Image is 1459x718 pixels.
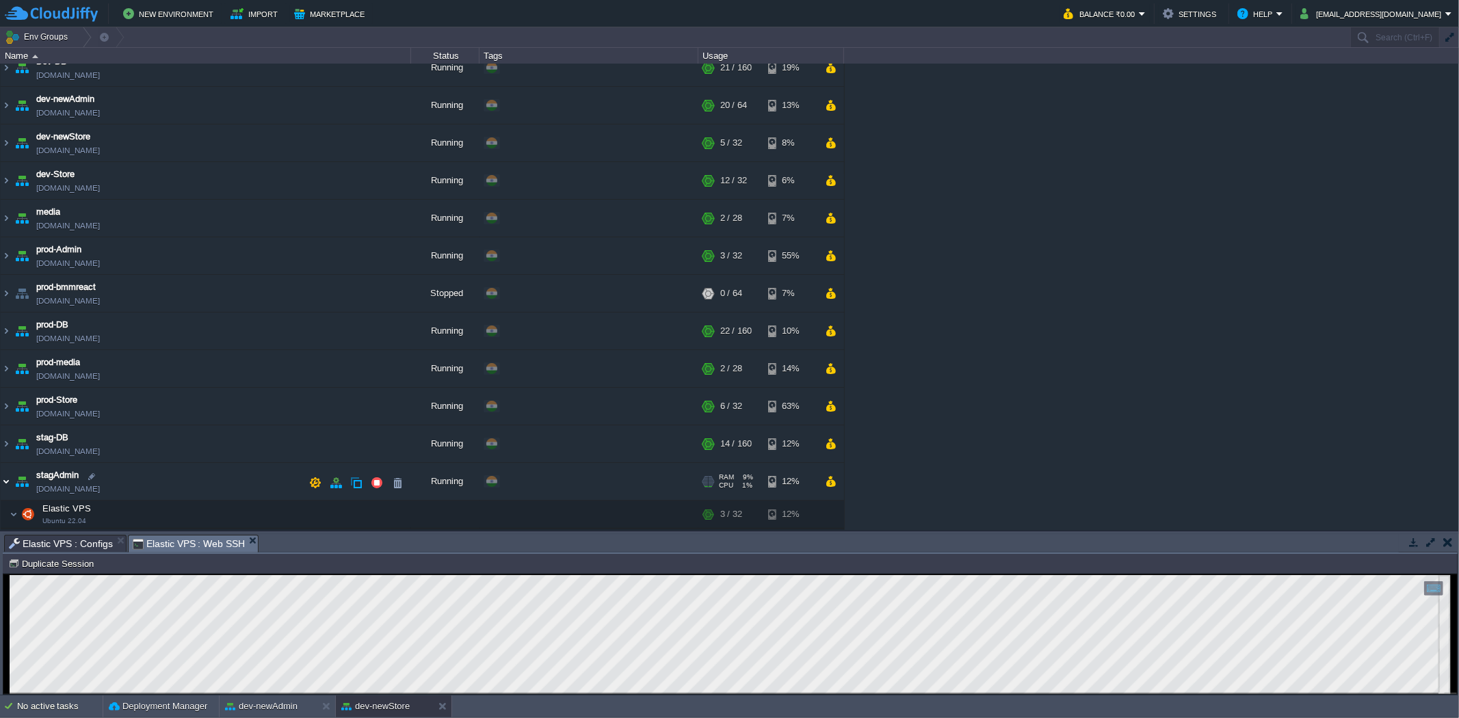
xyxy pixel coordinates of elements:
span: Ubuntu 22.04 [42,517,86,525]
div: 22 / 160 [720,313,752,349]
div: 19% [768,49,813,86]
img: AMDAwAAAACH5BAEAAAAALAAAAAABAAEAAAICRAEAOw== [37,529,56,550]
span: [DOMAIN_NAME] [36,294,100,308]
span: [DOMAIN_NAME] [36,144,100,157]
div: Running [411,200,479,237]
div: Running [411,49,479,86]
button: Settings [1163,5,1220,22]
a: prod-Admin [36,243,81,256]
div: Running [411,124,479,161]
span: [DOMAIN_NAME] [36,332,100,345]
a: prod-media [36,356,80,369]
span: [DOMAIN_NAME] [36,181,100,195]
span: 9% [739,473,753,481]
img: AMDAwAAAACH5BAEAAAAALAAAAAABAAEAAAICRAEAOw== [1,425,12,462]
button: Help [1237,5,1276,22]
img: AMDAwAAAACH5BAEAAAAALAAAAAABAAEAAAICRAEAOw== [32,55,38,58]
div: 3 / 32 [720,501,742,528]
img: AMDAwAAAACH5BAEAAAAALAAAAAABAAEAAAICRAEAOw== [1,275,12,312]
button: [EMAIL_ADDRESS][DOMAIN_NAME] [1300,5,1445,22]
a: stag-DB [36,431,68,444]
span: Elastic VPS : Configs [9,535,113,552]
img: AMDAwAAAACH5BAEAAAAALAAAAAABAAEAAAICRAEAOw== [12,350,31,387]
div: Running [411,87,479,124]
button: New Environment [123,5,218,22]
a: dev-newStore [36,130,90,144]
div: 8% [768,124,813,161]
img: AMDAwAAAACH5BAEAAAAALAAAAAABAAEAAAICRAEAOw== [12,87,31,124]
div: 2 / 28 [720,350,742,387]
div: 5 / 32 [720,124,742,161]
div: 7% [768,275,813,312]
div: Tags [480,48,698,64]
img: AMDAwAAAACH5BAEAAAAALAAAAAABAAEAAAICRAEAOw== [1,350,12,387]
div: 13% [768,87,813,124]
div: 2 / 28 [720,200,742,237]
img: AMDAwAAAACH5BAEAAAAALAAAAAABAAEAAAICRAEAOw== [12,463,31,500]
span: stagAdmin [36,468,79,482]
div: Usage [699,48,843,64]
button: Balance ₹0.00 [1064,5,1139,22]
a: dev-Store [36,168,75,181]
span: CPU [719,481,733,490]
a: Elastic VPSUbuntu 22.04 [41,503,93,514]
a: [DOMAIN_NAME] [36,369,100,383]
div: 10% [768,313,813,349]
img: AMDAwAAAACH5BAEAAAAALAAAAAABAAEAAAICRAEAOw== [29,529,37,550]
img: AMDAwAAAACH5BAEAAAAALAAAAAABAAEAAAICRAEAOw== [1,124,12,161]
div: 3 / 32 [720,529,739,550]
img: CloudJiffy [5,5,98,23]
div: 3 / 32 [720,237,742,274]
button: dev-newStore [341,700,410,713]
button: Env Groups [5,27,73,46]
img: AMDAwAAAACH5BAEAAAAALAAAAAABAAEAAAICRAEAOw== [1,237,12,274]
button: Marketplace [294,5,369,22]
div: 6 / 32 [720,388,742,425]
img: AMDAwAAAACH5BAEAAAAALAAAAAABAAEAAAICRAEAOw== [12,313,31,349]
a: dev-newAdmin [36,92,94,106]
img: AMDAwAAAACH5BAEAAAAALAAAAAABAAEAAAICRAEAOw== [1,49,12,86]
a: prod-DB [36,318,68,332]
span: [DOMAIN_NAME] [36,407,100,421]
img: AMDAwAAAACH5BAEAAAAALAAAAAABAAEAAAICRAEAOw== [1,162,12,199]
div: Stopped [411,275,479,312]
span: [DOMAIN_NAME] [36,444,100,458]
img: AMDAwAAAACH5BAEAAAAALAAAAAABAAEAAAICRAEAOw== [1,313,12,349]
span: Elastic VPS : Web SSH [133,535,246,553]
div: 14% [768,350,813,387]
a: prod-bmmreact [36,280,96,294]
div: 21 / 160 [720,49,752,86]
img: AMDAwAAAACH5BAEAAAAALAAAAAABAAEAAAICRAEAOw== [12,200,31,237]
div: Running [411,463,479,500]
div: 14 / 160 [720,425,752,462]
div: Running [411,425,479,462]
div: Running [411,313,479,349]
div: Running [411,350,479,387]
div: 12% [768,463,813,500]
div: 12% [768,501,813,528]
button: Deployment Manager [109,700,207,713]
img: AMDAwAAAACH5BAEAAAAALAAAAAABAAEAAAICRAEAOw== [12,237,31,274]
div: Running [411,388,479,425]
img: AMDAwAAAACH5BAEAAAAALAAAAAABAAEAAAICRAEAOw== [1,463,12,500]
img: AMDAwAAAACH5BAEAAAAALAAAAAABAAEAAAICRAEAOw== [12,49,31,86]
span: [DOMAIN_NAME] [36,482,100,496]
span: 1% [739,481,752,490]
img: AMDAwAAAACH5BAEAAAAALAAAAAABAAEAAAICRAEAOw== [12,275,31,312]
span: RAM [719,473,734,481]
a: prod-Store [36,393,77,407]
div: 63% [768,388,813,425]
button: Duplicate Session [8,557,98,570]
img: AMDAwAAAACH5BAEAAAAALAAAAAABAAEAAAICRAEAOw== [12,425,31,462]
span: [DOMAIN_NAME] [36,106,100,120]
div: 12 / 32 [720,162,747,199]
div: 6% [768,162,813,199]
div: 12% [768,529,813,550]
img: AMDAwAAAACH5BAEAAAAALAAAAAABAAEAAAICRAEAOw== [1,200,12,237]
